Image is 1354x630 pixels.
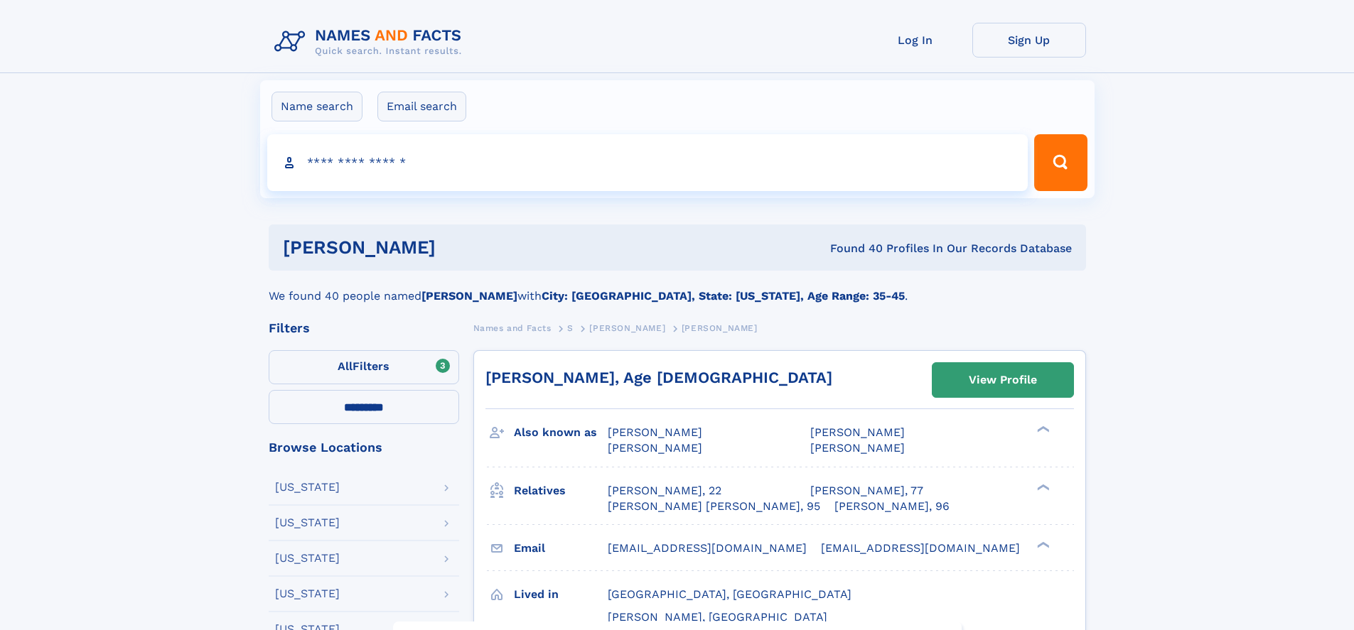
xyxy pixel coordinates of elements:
[589,319,665,337] a: [PERSON_NAME]
[377,92,466,121] label: Email search
[821,541,1020,555] span: [EMAIL_ADDRESS][DOMAIN_NAME]
[275,553,340,564] div: [US_STATE]
[810,483,923,499] a: [PERSON_NAME], 77
[608,541,807,555] span: [EMAIL_ADDRESS][DOMAIN_NAME]
[514,420,608,445] h3: Also known as
[1033,540,1051,549] div: ❯
[608,587,851,601] span: [GEOGRAPHIC_DATA], [GEOGRAPHIC_DATA]
[269,350,459,384] label: Filters
[267,134,1028,191] input: search input
[1033,482,1051,491] div: ❯
[514,479,608,503] h3: Relatives
[608,610,827,624] span: [PERSON_NAME], [GEOGRAPHIC_DATA]
[589,323,665,333] span: [PERSON_NAME]
[514,582,608,607] h3: Lived in
[608,441,702,455] span: [PERSON_NAME]
[1034,134,1087,191] button: Search Button
[810,441,905,455] span: [PERSON_NAME]
[1033,425,1051,434] div: ❯
[275,482,340,493] div: [US_STATE]
[834,499,950,514] a: [PERSON_NAME], 96
[338,359,353,373] span: All
[542,289,905,303] b: City: [GEOGRAPHIC_DATA], State: [US_STATE], Age Range: 35-45
[269,441,459,454] div: Browse Locations
[933,363,1073,397] a: View Profile
[972,23,1086,58] a: Sign Up
[269,271,1086,305] div: We found 40 people named with .
[514,536,608,560] h3: Email
[275,517,340,528] div: [US_STATE]
[633,241,1072,256] div: Found 40 Profiles In Our Records Database
[269,23,473,61] img: Logo Names and Facts
[969,364,1037,396] div: View Profile
[810,425,905,439] span: [PERSON_NAME]
[283,239,633,256] h1: [PERSON_NAME]
[275,588,340,599] div: [US_STATE]
[567,319,574,337] a: S
[421,289,517,303] b: [PERSON_NAME]
[859,23,972,58] a: Log In
[682,323,758,333] span: [PERSON_NAME]
[473,319,552,337] a: Names and Facts
[608,499,820,514] a: [PERSON_NAME] [PERSON_NAME], 95
[608,425,702,439] span: [PERSON_NAME]
[485,369,832,386] a: [PERSON_NAME], Age [DEMOGRAPHIC_DATA]
[567,323,574,333] span: S
[272,92,362,121] label: Name search
[608,483,721,499] a: [PERSON_NAME], 22
[269,322,459,335] div: Filters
